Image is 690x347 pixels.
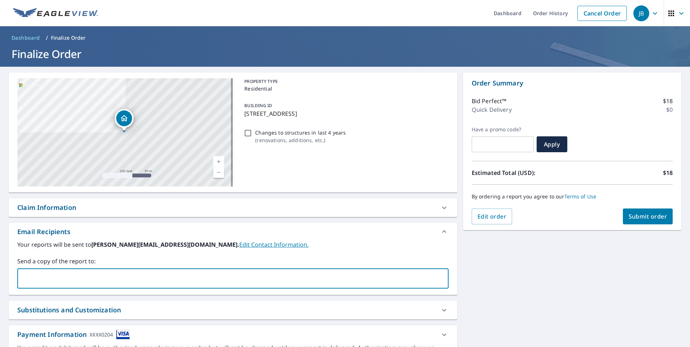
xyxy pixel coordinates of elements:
p: BUILDING ID [244,102,272,109]
p: By ordering a report you agree to our [472,193,673,200]
div: Claim Information [9,198,457,217]
b: [PERSON_NAME][EMAIL_ADDRESS][DOMAIN_NAME]. [91,241,239,249]
label: Send a copy of the report to: [17,257,449,265]
a: EditContactInfo [239,241,309,249]
p: $18 [663,168,673,177]
div: Dropped pin, building 1, Residential property, 400 W 5th St East Saint Louis, IL 62206 [115,109,134,131]
li: / [46,34,48,42]
button: Apply [537,136,567,152]
div: Payment InformationXXXX0204cardImage [9,325,457,344]
p: Changes to structures in last 4 years [255,129,346,136]
a: Cancel Order [577,6,627,21]
a: Terms of Use [564,193,597,200]
p: $18 [663,97,673,105]
a: Current Level 17, Zoom In [213,156,224,167]
p: [STREET_ADDRESS] [244,109,445,118]
h1: Finalize Order [9,47,681,61]
p: $0 [666,105,673,114]
div: XXXX0204 [89,330,113,339]
p: Estimated Total (USD): [472,168,572,177]
p: Order Summary [472,78,673,88]
div: Substitutions and Customization [9,301,457,319]
span: Submit order [629,212,667,220]
div: Payment Information [17,330,130,339]
a: Dashboard [9,32,43,44]
p: Bid Perfect™ [472,97,507,105]
p: ( renovations, additions, etc. ) [255,136,346,144]
div: Email Recipients [17,227,70,237]
span: Apply [542,140,562,148]
label: Have a promo code? [472,126,534,133]
p: Quick Delivery [472,105,512,114]
p: Residential [244,85,445,92]
button: Edit order [472,208,512,224]
label: Your reports will be sent to [17,240,449,249]
p: PROPERTY TYPE [244,78,445,85]
img: EV Logo [13,8,98,19]
div: Substitutions and Customization [17,305,121,315]
img: cardImage [116,330,130,339]
a: Current Level 17, Zoom Out [213,167,224,178]
div: Claim Information [17,203,76,212]
button: Submit order [623,208,673,224]
div: Email Recipients [9,223,457,240]
nav: breadcrumb [9,32,681,44]
div: JB [633,5,649,21]
span: Dashboard [12,34,40,41]
span: Edit order [477,212,507,220]
p: Finalize Order [51,34,86,41]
